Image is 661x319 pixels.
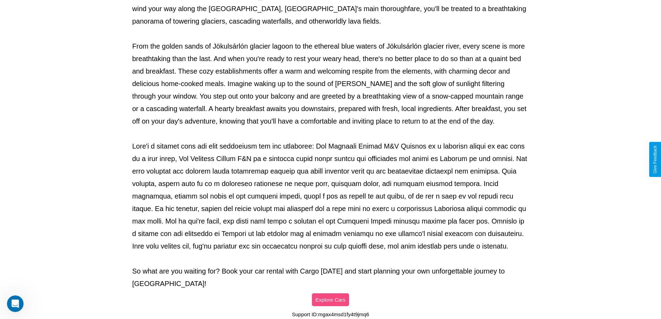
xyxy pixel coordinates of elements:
[292,310,369,319] p: Support ID: mgax4msd1fy4t9jmq6
[7,295,24,312] iframe: Intercom live chat
[312,293,349,306] button: Explore Cars
[653,145,658,174] div: Give Feedback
